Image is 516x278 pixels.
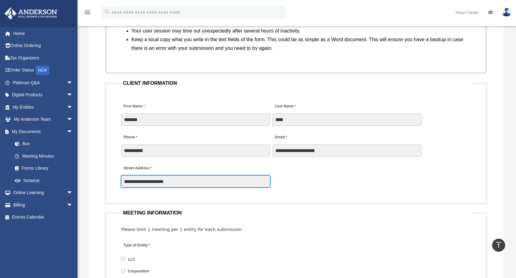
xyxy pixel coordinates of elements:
a: Online Learningarrow_drop_down [4,187,82,199]
legend: CLIENT INFORMATION [121,79,471,88]
a: vertical_align_top [492,239,505,252]
label: Email [273,133,288,142]
span: arrow_drop_down [67,125,79,138]
label: Corporation [126,269,152,274]
span: arrow_drop_down [67,76,79,89]
label: First Name [121,102,146,111]
label: Street Address [121,164,180,173]
i: vertical_align_top [495,241,502,249]
a: Online Ordering [4,40,82,52]
div: NEW [36,66,49,75]
a: My Anderson Teamarrow_drop_down [4,113,82,126]
img: User Pic [502,8,511,17]
a: Billingarrow_drop_down [4,199,82,211]
span: arrow_drop_down [67,101,79,114]
legend: MEETING INFORMATION [121,209,471,217]
a: My Documentsarrow_drop_down [4,125,82,138]
a: Platinum Q&Aarrow_drop_down [4,76,82,89]
li: Keep a local copy what you write in the text fields of the form. This could be as simple as a Wor... [131,35,466,53]
label: Type of Entity [121,241,180,250]
a: Home [4,27,82,40]
i: menu [84,9,91,16]
a: Digital Productsarrow_drop_down [4,89,82,101]
a: Forms Library [9,162,82,175]
span: arrow_drop_down [67,89,79,102]
a: Meeting Minutes [9,150,79,162]
a: My Entitiesarrow_drop_down [4,101,82,113]
a: Notarize [9,174,82,187]
span: arrow_drop_down [67,187,79,199]
a: Events Calendar [4,211,82,224]
a: Box [9,138,82,150]
a: Tax Organizers [4,52,82,64]
a: Order StatusNEW [4,64,82,77]
i: search [104,8,110,15]
label: LLC [126,257,138,262]
span: Please limit 1 meeting per 1 entity for each submission. [121,227,243,232]
li: Your user session may time out unexpectedly after several hours of inactivity. [131,27,466,35]
label: Phone [121,133,139,142]
span: arrow_drop_down [67,199,79,211]
span: arrow_drop_down [67,113,79,126]
img: Anderson Advisors Platinum Portal [3,7,59,20]
a: menu [84,11,91,16]
label: Last Name [273,102,297,111]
